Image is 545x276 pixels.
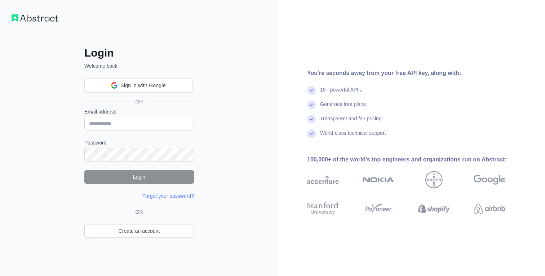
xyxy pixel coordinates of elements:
[320,86,362,101] div: 15+ powerful API's
[425,171,443,188] img: bayer
[474,171,505,188] img: google
[363,171,394,188] img: nokia
[84,108,194,115] label: Email address
[12,14,58,22] img: Workflow
[363,201,394,217] img: payoneer
[84,170,194,184] button: Login
[320,101,366,115] div: Generous free plans
[120,82,165,89] span: Sign in with Google
[84,46,194,59] h2: Login
[84,224,194,238] a: Create an account
[320,115,382,129] div: Transparent and fair pricing
[320,129,386,144] div: World-class technical support
[130,98,149,105] span: OR
[307,129,316,138] img: check mark
[142,193,194,199] a: Forgot your password?
[307,69,528,77] div: You're seconds away from your free API key, along with:
[307,155,528,164] div: 100,000+ of the world's top engineers and organizations run on Abstract:
[307,101,316,109] img: check mark
[307,86,316,95] img: check mark
[474,201,505,217] img: airbnb
[84,62,194,70] p: Welcome back
[307,171,339,188] img: accenture
[133,208,146,215] span: OR
[84,139,194,146] label: Password
[84,78,192,93] div: Sign in with Google
[307,201,339,217] img: stanford university
[418,201,450,217] img: shopify
[307,115,316,124] img: check mark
